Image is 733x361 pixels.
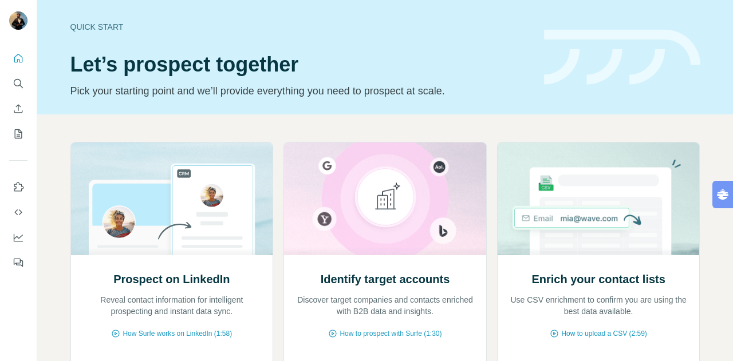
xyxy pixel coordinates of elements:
button: Use Surfe API [9,202,27,223]
button: Quick start [9,48,27,69]
img: Enrich your contact lists [497,142,700,255]
p: Reveal contact information for intelligent prospecting and instant data sync. [82,294,262,317]
button: Search [9,73,27,94]
img: Prospect on LinkedIn [70,142,274,255]
button: Feedback [9,252,27,273]
span: How to upload a CSV (2:59) [561,328,647,339]
p: Discover target companies and contacts enriched with B2B data and insights. [295,294,475,317]
button: Dashboard [9,227,27,248]
h2: Enrich your contact lists [531,271,665,287]
img: Identify target accounts [283,142,487,255]
button: My lists [9,124,27,144]
h2: Identify target accounts [321,271,450,287]
p: Use CSV enrichment to confirm you are using the best data available. [509,294,688,317]
p: Pick your starting point and we’ll provide everything you need to prospect at scale. [70,83,530,99]
div: Quick start [70,21,530,33]
img: banner [544,30,700,85]
button: Use Surfe on LinkedIn [9,177,27,197]
h1: Let’s prospect together [70,53,530,76]
span: How to prospect with Surfe (1:30) [340,328,442,339]
h2: Prospect on LinkedIn [113,271,230,287]
span: How Surfe works on LinkedIn (1:58) [123,328,232,339]
button: Enrich CSV [9,98,27,119]
img: Avatar [9,11,27,30]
